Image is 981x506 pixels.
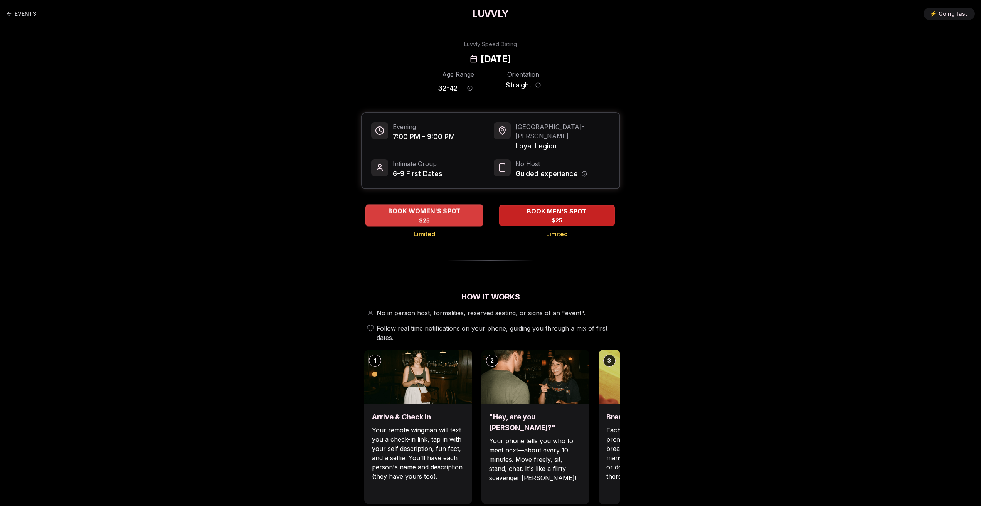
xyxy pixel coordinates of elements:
span: ⚡️ [930,10,936,18]
div: 2 [486,355,498,367]
a: Back to events [6,6,36,22]
h2: [DATE] [481,53,511,65]
button: BOOK MEN'S SPOT - Limited [499,205,615,226]
div: 1 [369,355,381,367]
a: LUVVLY [472,8,508,20]
button: Orientation information [535,82,541,88]
span: Loyal Legion [515,141,610,151]
div: 3 [603,355,616,367]
span: Going fast! [939,10,969,18]
img: "Hey, are you Max?" [481,350,589,404]
span: 6-9 First Dates [393,168,443,179]
span: No in person host, formalities, reserved seating, or signs of an "event". [377,308,586,318]
h3: Break the ice with prompts [606,412,699,422]
button: Host information [582,171,587,177]
img: Break the ice with prompts [599,350,707,404]
span: Guided experience [515,168,578,179]
div: Orientation [503,70,544,79]
div: Luvvly Speed Dating [464,40,517,48]
span: BOOK MEN'S SPOT [525,207,588,216]
div: Age Range [438,70,478,79]
span: Limited [546,229,568,239]
span: 32 - 42 [438,83,458,94]
span: No Host [515,159,587,168]
span: Evening [393,122,455,131]
span: Straight [506,80,532,91]
p: Your remote wingman will text you a check-in link, tap in with your self description, fun fact, a... [372,425,464,481]
span: BOOK WOMEN'S SPOT [386,207,462,216]
span: Limited [414,229,435,239]
button: Age range information [461,80,478,97]
img: Arrive & Check In [364,350,472,404]
span: Follow real time notifications on your phone, guiding you through a mix of first dates. [377,324,617,342]
span: 7:00 PM - 9:00 PM [393,131,455,142]
span: $25 [552,217,562,224]
p: Each date will have new convo prompts on screen to help break the ice. Cycle through as many as y... [606,425,699,481]
p: Your phone tells you who to meet next—about every 10 minutes. Move freely, sit, stand, chat. It's... [489,436,582,482]
span: Intimate Group [393,159,443,168]
h3: "Hey, are you [PERSON_NAME]?" [489,412,582,433]
span: $25 [419,217,430,224]
h3: Arrive & Check In [372,412,464,422]
h2: How It Works [361,291,620,302]
button: BOOK WOMEN'S SPOT - Limited [365,204,483,226]
span: [GEOGRAPHIC_DATA] - [PERSON_NAME] [515,122,610,141]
